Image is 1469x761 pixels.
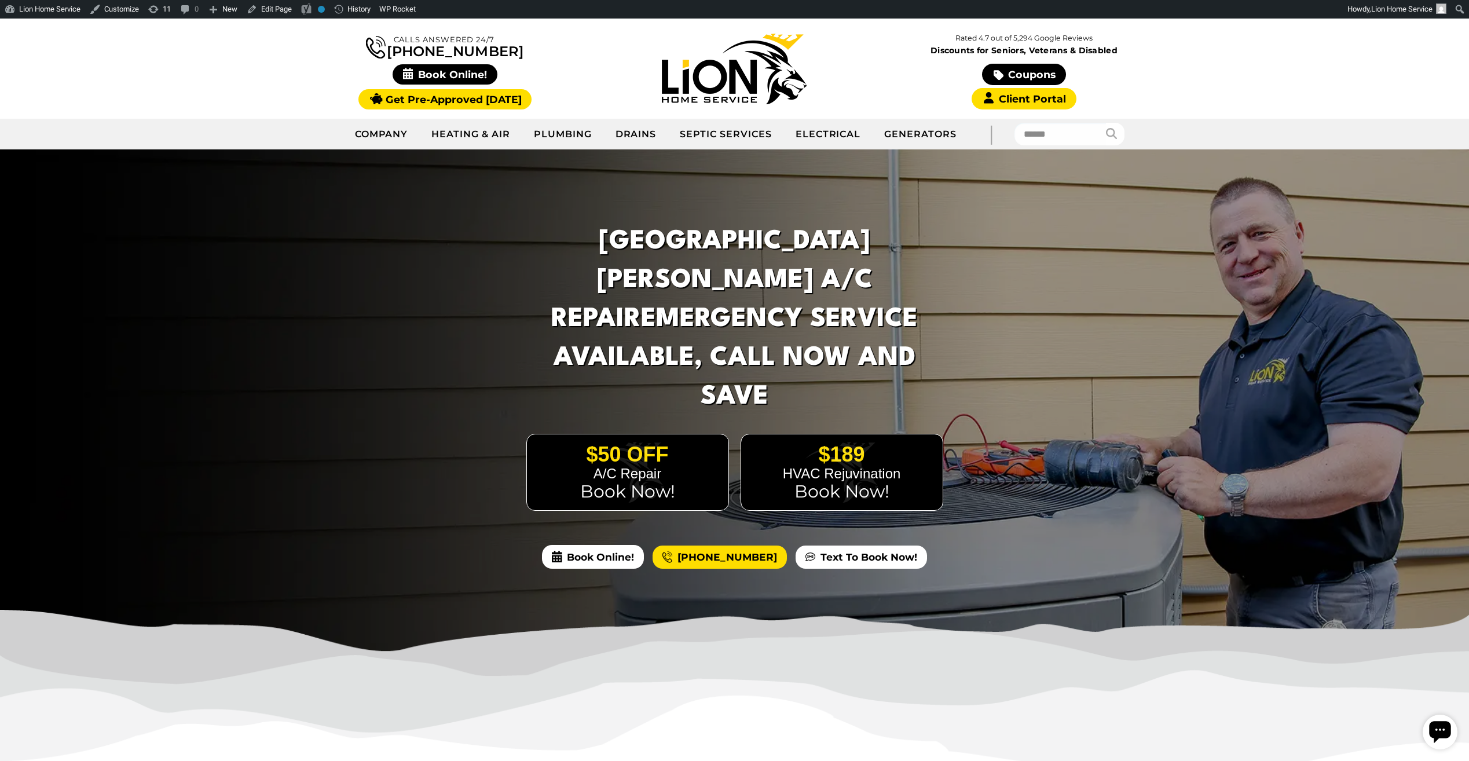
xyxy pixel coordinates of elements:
[604,120,669,149] a: Drains
[873,120,968,149] a: Generators
[968,119,1014,149] div: |
[318,6,325,13] div: No index
[784,120,873,149] a: Electrical
[393,64,497,85] span: Book Online!
[653,546,787,569] a: [PHONE_NUMBER]
[524,222,946,417] h1: [GEOGRAPHIC_DATA][PERSON_NAME] A/C Repair
[668,120,783,149] a: Septic Services
[1371,5,1433,13] span: Lion Home Service
[796,546,927,569] a: Text To Book Now!
[662,34,807,104] img: Lion Home Service
[982,64,1065,85] a: Coupons
[343,120,420,149] a: Company
[554,306,918,410] span: Emergency Service Available, Call Now and Save
[972,88,1076,109] a: Client Portal
[542,545,644,568] span: Book Online!
[358,89,532,109] a: Get Pre-Approved [DATE]
[522,120,604,149] a: Plumbing
[5,5,39,39] div: Open chat widget
[882,46,1167,54] span: Discounts for Seniors, Veterans & Disabled
[879,32,1168,45] p: Rated 4.7 out of 5,294 Google Reviews
[420,120,522,149] a: Heating & Air
[366,34,523,58] a: [PHONE_NUMBER]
